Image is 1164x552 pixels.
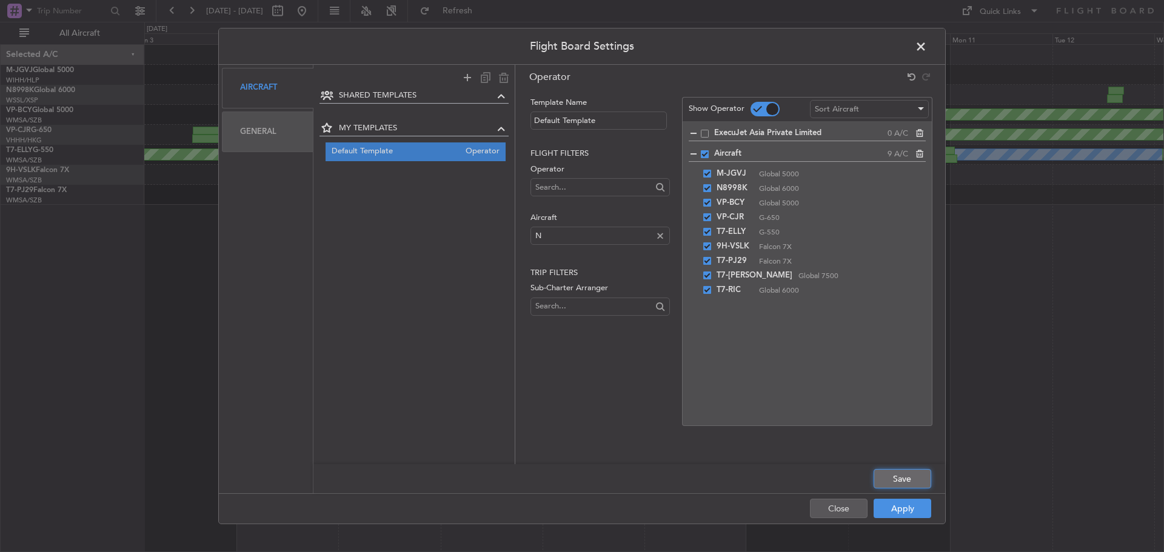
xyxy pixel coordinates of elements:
[339,90,495,102] span: SHARED TEMPLATES
[530,148,669,160] h2: Flight filters
[759,256,914,267] span: Falcon 7X
[759,168,914,179] span: Global 5000
[530,212,669,224] label: Aircraft
[714,127,888,139] span: ExecuJet Asia Private Limited
[717,210,753,225] span: VP-CJR
[717,196,753,210] span: VP-BCY
[874,469,931,488] button: Save
[759,241,914,252] span: Falcon 7X
[717,254,753,268] span: T7-PJ29
[815,104,859,115] span: Sort Aircraft
[535,178,651,196] input: Search...
[717,268,792,283] span: T7-[PERSON_NAME]
[717,283,753,298] span: T7-RIC
[759,183,914,194] span: Global 6000
[714,148,888,160] span: Aircraft
[332,145,460,158] span: Default Template
[888,148,908,161] span: 9 A/C
[810,499,868,518] button: Close
[717,167,753,181] span: M-JGVJ
[717,239,753,254] span: 9H-VSLK
[759,227,914,238] span: G-550
[759,212,914,223] span: G-650
[530,97,669,109] label: Template Name
[535,297,651,315] input: Search...
[689,103,744,115] label: Show Operator
[888,128,908,140] span: 0 A/C
[222,111,313,152] div: General
[759,285,914,296] span: Global 6000
[219,28,945,65] header: Flight Board Settings
[759,198,914,208] span: Global 5000
[717,181,753,196] span: N8998K
[530,164,669,176] label: Operator
[339,122,495,135] span: MY TEMPLATES
[460,145,500,158] span: Operator
[798,270,914,281] span: Global 7500
[529,70,570,84] span: Operator
[222,68,313,108] div: Aircraft
[530,282,669,294] label: Sub-Charter Arranger
[874,499,931,518] button: Apply
[535,227,651,245] input: Search...
[530,267,669,279] h2: Trip filters
[717,225,753,239] span: T7-ELLY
